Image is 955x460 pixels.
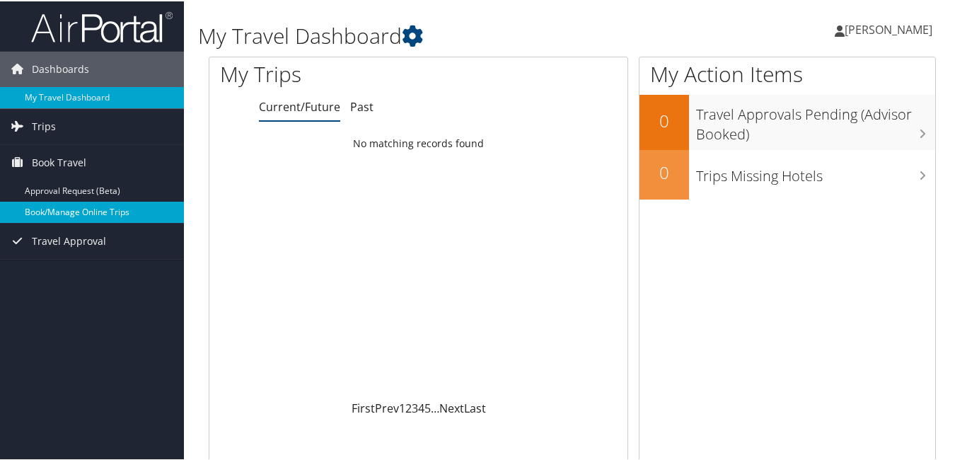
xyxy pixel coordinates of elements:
[259,98,340,113] a: Current/Future
[835,7,947,50] a: [PERSON_NAME]
[431,399,439,415] span: …
[639,108,689,132] h2: 0
[32,108,56,143] span: Trips
[418,399,424,415] a: 4
[352,399,375,415] a: First
[399,399,405,415] a: 1
[696,158,935,185] h3: Trips Missing Hotels
[639,149,935,198] a: 0Trips Missing Hotels
[464,399,486,415] a: Last
[845,21,932,36] span: [PERSON_NAME]
[198,20,697,50] h1: My Travel Dashboard
[32,222,106,258] span: Travel Approval
[412,399,418,415] a: 3
[639,159,689,183] h2: 0
[639,58,935,88] h1: My Action Items
[439,399,464,415] a: Next
[696,96,935,143] h3: Travel Approvals Pending (Advisor Booked)
[32,144,86,179] span: Book Travel
[31,9,173,42] img: airportal-logo.png
[639,93,935,148] a: 0Travel Approvals Pending (Advisor Booked)
[32,50,89,86] span: Dashboards
[209,130,627,155] td: No matching records found
[220,58,443,88] h1: My Trips
[350,98,374,113] a: Past
[424,399,431,415] a: 5
[405,399,412,415] a: 2
[375,399,399,415] a: Prev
